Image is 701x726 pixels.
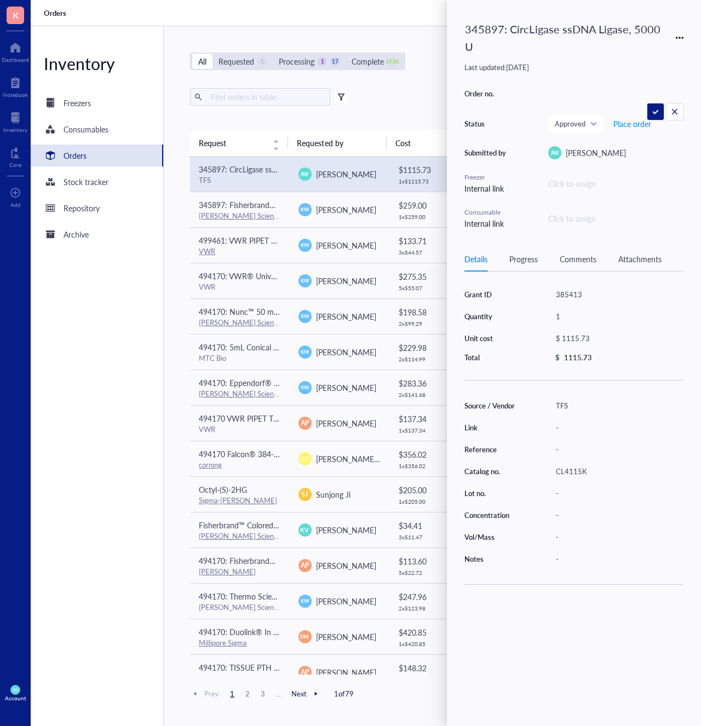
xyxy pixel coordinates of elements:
[399,534,443,540] div: 3 x $ 11.47
[399,555,443,567] div: $ 113.60
[399,662,443,674] div: $ 148.32
[316,418,376,429] span: [PERSON_NAME]
[555,119,595,129] span: Approved
[199,199,405,210] span: 345897: Fisherbrand™ Low-Retention Microcentrifuge Tubes
[199,413,445,424] span: 494170 VWR PIPET TIP RKD CLR ST 1000UL PK960 PunchOut product
[241,689,254,699] span: 2
[399,569,443,576] div: 5 x $ 22.72
[2,56,29,63] div: Dashboard
[316,204,376,215] span: [PERSON_NAME]
[399,463,443,469] div: 1 x $ 356.02
[199,448,579,459] span: 494170 Falcon® 384-well White Flat Bottom TC-treated Microtest Microplate, with Lid, Sterile, 5/P...
[318,57,327,66] div: 1
[9,144,21,168] a: Core
[548,212,683,224] div: Click to assign
[464,554,520,564] div: Notes
[613,115,652,132] button: Place order
[199,602,280,612] div: [PERSON_NAME] Scientific
[551,486,683,501] div: -
[257,57,267,66] div: 1
[316,347,376,358] span: [PERSON_NAME]
[199,175,280,185] div: TFS
[279,55,314,67] div: Processing
[316,453,457,464] span: [PERSON_NAME] de la [PERSON_NAME]
[31,92,163,114] a: Freezers
[206,89,326,105] input: Find orders in table
[399,498,443,505] div: 1 x $ 205.00
[560,253,596,265] div: Comments
[256,689,269,699] span: 3
[548,177,683,189] div: Click to assign
[399,377,443,389] div: $ 283.36
[316,275,376,286] span: [PERSON_NAME]
[551,331,679,346] div: $ 1115.73
[300,206,309,214] span: KW
[316,560,376,571] span: [PERSON_NAME]
[199,235,441,246] span: 499461: VWR PIPET TIP RKD FLTR LR ST 10 UL PK960 (0.1-10uL Tips)
[2,39,29,63] a: Dashboard
[460,18,669,58] div: 345897: CircLigase ssDNA Ligase, 5000 U
[288,130,386,156] th: Requested by
[399,178,443,185] div: 1 x $ 1115.73
[219,55,254,67] div: Requested
[199,555,480,566] span: 494170: Fisherbrand™ High Precision Straight Tapered Flat Point Tweezers/Forceps
[399,626,443,638] div: $ 420.85
[300,597,309,605] span: KW
[199,317,286,327] a: [PERSON_NAME] Scientific
[199,566,256,577] a: [PERSON_NAME]
[399,427,443,434] div: 1 x $ 137.34
[464,532,520,542] div: Vol/Mass
[464,510,520,520] div: Concentration
[316,382,376,393] span: [PERSON_NAME]
[551,309,683,324] div: 1
[334,689,354,699] span: 1 of 79
[399,484,443,496] div: $ 205.00
[199,388,286,399] a: [PERSON_NAME] Scientific
[199,353,280,363] div: MTC Bio
[13,688,18,692] span: JW
[190,53,405,70] div: segmented control
[399,235,443,247] div: $ 133.71
[388,57,397,66] div: 1936
[199,520,361,531] span: Fisherbrand™ Colored ABS 50 Place Slide Boxes
[301,525,309,534] span: KV
[464,466,520,476] div: Catalog no.
[509,253,538,265] div: Progress
[551,287,683,302] div: 385413
[5,695,26,701] div: Account
[300,454,309,463] span: DD
[3,91,28,98] div: Notebook
[199,306,467,317] span: 494170: Nunc™ 50 mL Conical Polypropylene Centrifuge Tubes, Sterile, Racked
[199,282,280,292] div: VWR
[399,641,443,647] div: 1 x $ 420.85
[551,398,683,413] div: TFS
[190,689,219,699] span: Prev
[550,148,559,157] span: JW
[464,290,520,299] div: Grant ID
[464,89,508,99] div: Order no.
[316,667,376,678] span: [PERSON_NAME]
[199,210,286,221] a: [PERSON_NAME] Scientific
[464,62,683,72] div: Last updated: [DATE]
[199,637,246,648] a: Millipore Sigma
[300,241,309,249] span: KW
[316,169,376,180] span: [PERSON_NAME]
[199,495,277,505] a: Sigma-[PERSON_NAME]
[399,164,443,176] div: $ 1115.73
[3,74,28,98] a: Notebook
[31,118,163,140] a: Consumables
[199,484,247,495] span: Octyl-(S)-2HG
[44,8,68,18] a: Orders
[399,342,443,354] div: $ 229.98
[316,631,376,642] span: [PERSON_NAME]
[613,119,651,128] span: Place order
[551,551,683,567] div: -
[551,420,683,435] div: -
[352,55,384,67] div: Complete
[199,270,472,281] span: 494170: VWR® Universal Aerosol Filter Pipet Tips, Racked, Sterile, 100 - 1000 µl
[300,170,309,178] span: JW
[31,197,163,219] a: Repository
[291,689,321,699] span: Next
[399,591,443,603] div: $ 247.96
[64,228,89,240] div: Archive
